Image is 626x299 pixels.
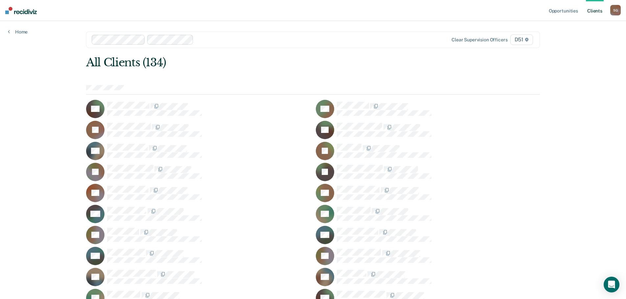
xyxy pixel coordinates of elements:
div: All Clients (134) [86,56,449,69]
div: S G [610,5,621,15]
button: SG [610,5,621,15]
div: Open Intercom Messenger [604,277,619,292]
img: Recidiviz [5,7,37,14]
span: D51 [510,34,533,45]
div: Clear supervision officers [452,37,507,43]
a: Home [8,29,28,35]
